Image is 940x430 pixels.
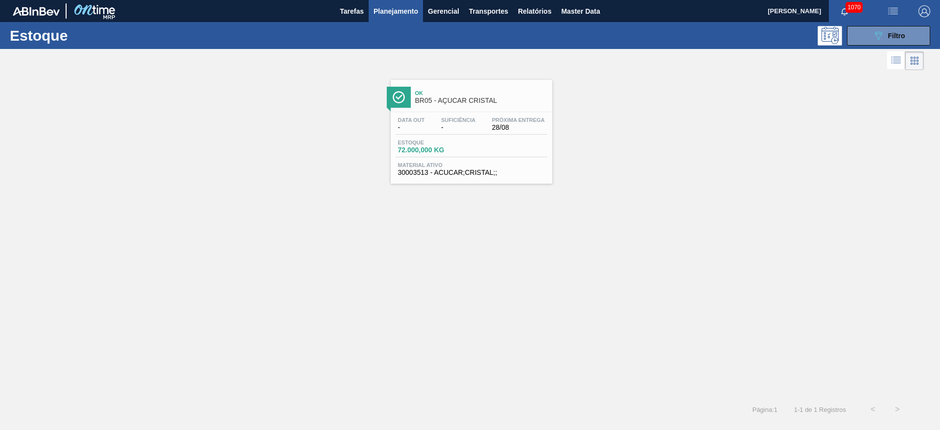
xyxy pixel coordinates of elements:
[492,117,545,123] span: Próxima Entrega
[441,124,475,131] span: -
[905,51,924,70] div: Visão em Cards
[398,124,425,131] span: -
[415,90,547,96] span: Ok
[792,406,846,413] span: 1 - 1 de 1 Registros
[383,72,557,184] a: ÍconeOkBR05 - AÇÚCAR CRISTALData out-Suficiência-Próxima Entrega28/08Estoque72.000,000 KGMaterial...
[861,397,885,422] button: <
[888,32,905,40] span: Filtro
[10,30,156,41] h1: Estoque
[441,117,475,123] span: Suficiência
[887,5,899,17] img: userActions
[398,140,467,145] span: Estoque
[847,26,930,46] button: Filtro
[918,5,930,17] img: Logout
[492,124,545,131] span: 28/08
[398,146,467,154] span: 72.000,000 KG
[340,5,364,17] span: Tarefas
[518,5,551,17] span: Relatórios
[428,5,459,17] span: Gerencial
[846,2,863,13] span: 1070
[469,5,508,17] span: Transportes
[13,7,60,16] img: TNhmsLtSVTkK8tSr43FrP2fwEKptu5GPRR3wAAAABJRU5ErkJggg==
[398,162,545,168] span: Material ativo
[393,91,405,103] img: Ícone
[398,169,545,176] span: 30003513 - ACUCAR;CRISTAL;;
[887,51,905,70] div: Visão em Lista
[374,5,418,17] span: Planejamento
[398,117,425,123] span: Data out
[415,97,547,104] span: BR05 - AÇÚCAR CRISTAL
[752,406,777,413] span: Página : 1
[829,4,860,18] button: Notificações
[561,5,600,17] span: Master Data
[818,26,842,46] div: Pogramando: nenhum usuário selecionado
[885,397,910,422] button: >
